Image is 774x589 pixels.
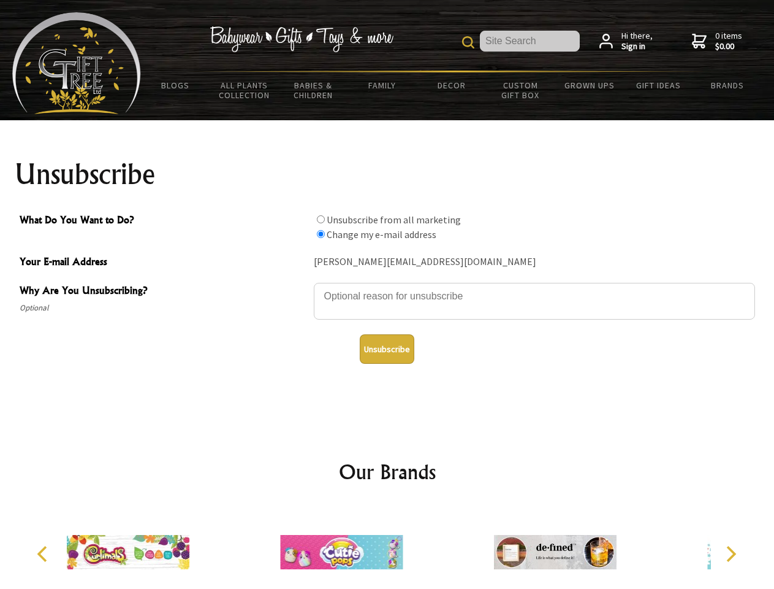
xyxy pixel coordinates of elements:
a: Babies & Children [279,72,348,108]
strong: Sign in [621,41,653,52]
button: Previous [31,541,58,568]
input: What Do You Want to Do? [317,215,325,223]
button: Next [717,541,744,568]
span: Optional [20,301,308,315]
a: Brands [693,72,762,98]
span: Hi there, [621,31,653,52]
label: Unsubscribe from all marketing [327,214,461,226]
a: Gift Ideas [624,72,693,98]
strong: $0.00 [715,41,742,52]
img: Babyware - Gifts - Toys and more... [12,12,141,114]
a: Custom Gift Box [486,72,555,108]
a: All Plants Collection [210,72,279,108]
a: BLOGS [141,72,210,98]
img: Babywear - Gifts - Toys & more [210,26,393,52]
a: Grown Ups [555,72,624,98]
textarea: Why Are You Unsubscribing? [314,283,755,320]
span: Your E-mail Address [20,254,308,272]
a: 0 items$0.00 [692,31,742,52]
img: product search [462,36,474,48]
a: Hi there,Sign in [599,31,653,52]
span: What Do You Want to Do? [20,212,308,230]
h1: Unsubscribe [15,160,760,189]
button: Unsubscribe [360,334,414,364]
a: Family [348,72,417,98]
span: Why Are You Unsubscribing? [20,283,308,301]
input: What Do You Want to Do? [317,230,325,238]
a: Decor [417,72,486,98]
label: Change my e-mail address [327,228,436,241]
div: [PERSON_NAME][EMAIL_ADDRESS][DOMAIN_NAME] [314,253,755,272]
h2: Our Brands [25,457,750,487]
input: Site Search [480,31,580,52]
span: 0 items [715,30,742,52]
